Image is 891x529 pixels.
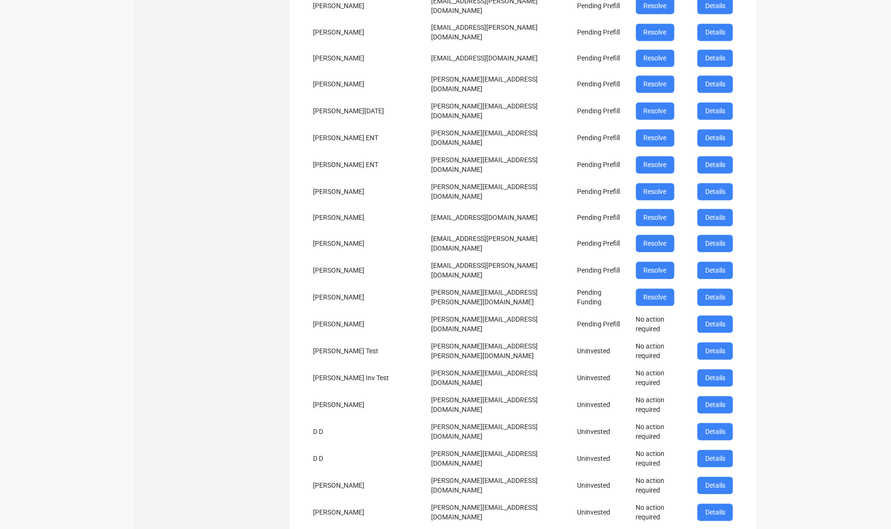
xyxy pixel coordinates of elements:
[569,284,628,311] td: Pending Funding
[569,392,628,419] td: Uninvested
[424,98,569,125] td: [PERSON_NAME][EMAIL_ADDRESS][DOMAIN_NAME]
[636,76,674,93] button: Resolve
[306,71,424,98] td: [PERSON_NAME]
[698,50,733,67] button: Details
[569,472,628,499] td: Uninvested
[424,46,569,71] td: [EMAIL_ADDRESS][DOMAIN_NAME]
[306,98,424,125] td: [PERSON_NAME][DATE]
[698,504,733,521] button: Details
[698,370,733,387] button: Details
[698,183,733,201] button: Details
[306,257,424,284] td: [PERSON_NAME]
[698,130,733,147] button: Details
[569,311,628,338] td: Pending Prefill
[424,445,569,472] td: [PERSON_NAME][EMAIL_ADDRESS][DOMAIN_NAME]
[628,472,690,499] td: No action required
[306,499,424,526] td: [PERSON_NAME]
[569,71,628,98] td: Pending Prefill
[628,365,690,392] td: No action required
[306,338,424,365] td: [PERSON_NAME] Test
[636,50,674,67] button: Resolve
[424,257,569,284] td: [EMAIL_ADDRESS][PERSON_NAME][DOMAIN_NAME]
[698,289,733,306] button: Details
[569,19,628,46] td: Pending Prefill
[306,284,424,311] td: [PERSON_NAME]
[636,103,674,120] button: Resolve
[424,152,569,179] td: [PERSON_NAME][EMAIL_ADDRESS][DOMAIN_NAME]
[306,365,424,392] td: [PERSON_NAME] Inv Test
[424,338,569,365] td: [PERSON_NAME][EMAIL_ADDRESS][PERSON_NAME][DOMAIN_NAME]
[698,423,733,441] button: Details
[628,445,690,472] td: No action required
[424,125,569,152] td: [PERSON_NAME][EMAIL_ADDRESS][DOMAIN_NAME]
[306,19,424,46] td: [PERSON_NAME]
[569,257,628,284] td: Pending Prefill
[698,76,733,93] button: Details
[569,445,628,472] td: Uninvested
[628,392,690,419] td: No action required
[698,103,733,120] button: Details
[698,156,733,174] button: Details
[636,183,674,201] button: Resolve
[306,230,424,257] td: [PERSON_NAME]
[306,125,424,152] td: [PERSON_NAME] ENT
[424,284,569,311] td: [PERSON_NAME][EMAIL_ADDRESS][PERSON_NAME][DOMAIN_NAME]
[424,499,569,526] td: [PERSON_NAME][EMAIL_ADDRESS][DOMAIN_NAME]
[569,125,628,152] td: Pending Prefill
[636,209,674,227] button: Resolve
[698,397,733,414] button: Details
[306,445,424,472] td: D D
[698,316,733,333] button: Details
[636,24,674,41] button: Resolve
[306,311,424,338] td: [PERSON_NAME]
[636,156,674,174] button: Resolve
[698,450,733,468] button: Details
[306,152,424,179] td: [PERSON_NAME] ENT
[569,499,628,526] td: Uninvested
[306,472,424,499] td: [PERSON_NAME]
[636,130,674,147] button: Resolve
[424,392,569,419] td: [PERSON_NAME][EMAIL_ADDRESS][DOMAIN_NAME]
[424,472,569,499] td: [PERSON_NAME][EMAIL_ADDRESS][DOMAIN_NAME]
[306,205,424,230] td: [PERSON_NAME]
[628,338,690,365] td: No action required
[306,46,424,71] td: [PERSON_NAME]
[569,205,628,230] td: Pending Prefill
[698,262,733,279] button: Details
[569,230,628,257] td: Pending Prefill
[569,46,628,71] td: Pending Prefill
[698,235,733,252] button: Details
[424,19,569,46] td: [EMAIL_ADDRESS][PERSON_NAME][DOMAIN_NAME]
[569,152,628,179] td: Pending Prefill
[628,311,690,338] td: No action required
[424,365,569,392] td: [PERSON_NAME][EMAIL_ADDRESS][DOMAIN_NAME]
[698,343,733,360] button: Details
[306,392,424,419] td: [PERSON_NAME]
[306,179,424,205] td: [PERSON_NAME]
[698,24,733,41] button: Details
[424,179,569,205] td: [PERSON_NAME][EMAIL_ADDRESS][DOMAIN_NAME]
[424,71,569,98] td: [PERSON_NAME][EMAIL_ADDRESS][DOMAIN_NAME]
[424,230,569,257] td: [EMAIL_ADDRESS][PERSON_NAME][DOMAIN_NAME]
[698,209,733,227] button: Details
[628,499,690,526] td: No action required
[569,98,628,125] td: Pending Prefill
[569,419,628,445] td: Uninvested
[306,419,424,445] td: D D
[424,311,569,338] td: [PERSON_NAME][EMAIL_ADDRESS][DOMAIN_NAME]
[569,365,628,392] td: Uninvested
[636,235,674,252] button: Resolve
[569,338,628,365] td: Uninvested
[628,419,690,445] td: No action required
[698,477,733,494] button: Details
[636,289,674,306] button: Resolve
[636,262,674,279] button: Resolve
[424,419,569,445] td: [PERSON_NAME][EMAIL_ADDRESS][DOMAIN_NAME]
[569,179,628,205] td: Pending Prefill
[424,205,569,230] td: [EMAIL_ADDRESS][DOMAIN_NAME]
